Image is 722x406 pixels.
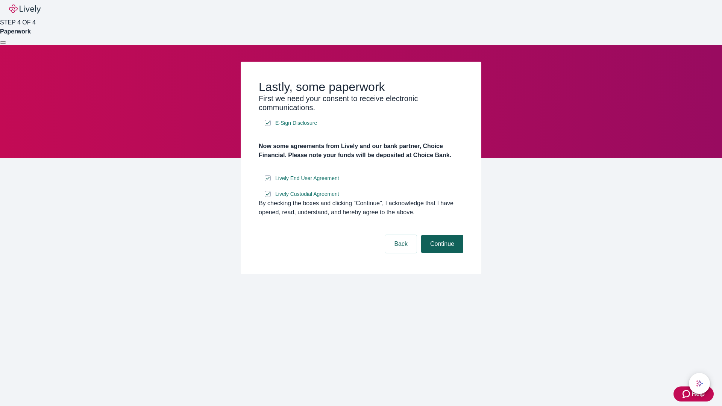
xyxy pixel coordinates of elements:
[259,199,463,217] div: By checking the boxes and clicking “Continue", I acknowledge that I have opened, read, understand...
[689,373,710,394] button: chat
[259,142,463,160] h4: Now some agreements from Lively and our bank partner, Choice Financial. Please note your funds wi...
[692,389,705,398] span: Help
[259,94,463,112] h3: First we need your consent to receive electronic communications.
[696,380,703,387] svg: Lively AI Assistant
[274,189,341,199] a: e-sign disclosure document
[683,389,692,398] svg: Zendesk support icon
[9,5,41,14] img: Lively
[259,80,463,94] h2: Lastly, some paperwork
[274,174,341,183] a: e-sign disclosure document
[275,190,339,198] span: Lively Custodial Agreement
[275,119,317,127] span: E-Sign Disclosure
[275,174,339,182] span: Lively End User Agreement
[385,235,417,253] button: Back
[274,118,319,128] a: e-sign disclosure document
[421,235,463,253] button: Continue
[673,386,714,401] button: Zendesk support iconHelp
